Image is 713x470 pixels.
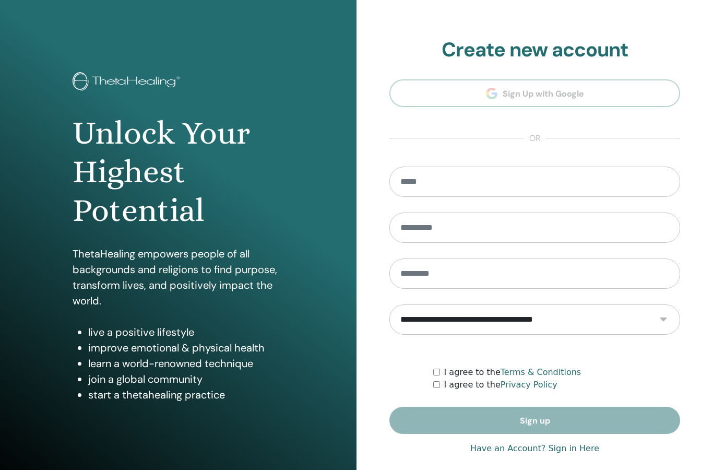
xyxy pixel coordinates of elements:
li: start a thetahealing practice [88,387,284,403]
a: Have an Account? Sign in Here [470,442,599,455]
li: improve emotional & physical health [88,340,284,356]
li: live a positive lifestyle [88,324,284,340]
a: Privacy Policy [501,380,557,390]
span: or [524,132,546,145]
li: learn a world-renowned technique [88,356,284,371]
label: I agree to the [444,366,581,379]
a: Terms & Conditions [501,367,581,377]
label: I agree to the [444,379,557,391]
h1: Unlock Your Highest Potential [73,114,284,230]
h2: Create new account [389,38,680,62]
p: ThetaHealing empowers people of all backgrounds and religions to find purpose, transform lives, a... [73,246,284,309]
li: join a global community [88,371,284,387]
